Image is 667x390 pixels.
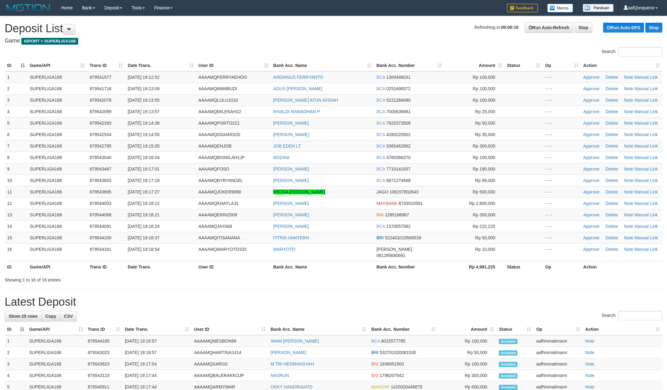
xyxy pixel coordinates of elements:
[583,144,599,148] a: Approve
[634,75,658,80] a: Manual Link
[624,86,633,91] a: Note
[606,144,618,148] a: Delete
[581,261,662,273] th: Action
[583,235,599,240] a: Approve
[41,311,60,321] a: Copy
[199,121,240,126] span: AAAAMQPORTO221
[376,132,385,137] span: BCA
[543,186,581,197] td: - - -
[128,178,159,183] span: [DATE] 19:17:19
[583,4,614,12] img: panduan.png
[583,189,599,194] a: Approve
[199,144,232,148] span: AAAAMQENJOB
[376,109,385,114] span: BCA
[90,109,111,114] span: 879542089
[27,71,87,83] td: SUPERLIGA168
[196,261,271,273] th: User ID
[5,335,27,347] td: 1
[583,324,662,335] th: Action: activate to sort column ascending
[438,335,497,347] td: Rp 100,000
[273,247,295,252] a: WARYOTO
[5,94,27,106] td: 3
[606,201,618,206] a: Delete
[199,86,237,91] span: AAAAMQ6666BUDI
[385,212,409,217] span: Copy 1285186967 to clipboard
[27,324,85,335] th: Game/API: activate to sort column ascending
[475,109,495,114] span: Rp 25,000
[634,235,658,240] a: Manual Link
[547,4,573,12] img: Button%20Memo.svg
[583,224,599,229] a: Approve
[90,247,111,252] span: 879544341
[606,155,618,160] a: Delete
[128,121,159,126] span: [DATE] 19:14:38
[583,132,599,137] a: Approve
[199,189,241,194] span: AAAAMQJOKER9090
[386,155,410,160] span: Copy 4760366370 to clipboard
[386,166,410,171] span: Copy 7710141937 to clipboard
[634,212,658,217] a: Manual Link
[386,98,410,103] span: Copy 5221284080 to clipboard
[271,60,374,71] th: Bank Acc. Name: activate to sort column ascending
[543,94,581,106] td: - - -
[602,311,662,320] label: Search:
[543,71,581,83] td: - - -
[128,75,159,80] span: [DATE] 19:12:52
[90,201,111,206] span: 879544003
[386,121,410,126] span: Copy 7925373508 to clipboard
[525,22,573,33] a: Run Auto-Refresh
[474,25,518,30] span: Refreshing in:
[606,132,618,137] a: Delete
[606,86,618,91] a: Delete
[543,60,581,71] th: Op: activate to sort column ascending
[45,314,56,319] span: Copy
[475,247,495,252] span: Rp 10,000
[199,109,241,114] span: AAAAMQMILENAH22
[386,75,410,80] span: Copy 1300446031 to clipboard
[534,324,583,335] th: Op: activate to sort column ascending
[5,311,42,321] a: Show 25 rows
[5,129,27,140] td: 6
[27,220,87,232] td: SUPERLIGA168
[634,98,658,103] a: Manual Link
[273,224,309,229] a: [PERSON_NAME]
[376,178,385,183] span: BCA
[606,212,618,217] a: Delete
[5,117,27,129] td: 5
[634,178,658,183] a: Manual Link
[583,121,599,126] a: Approve
[199,235,240,240] span: AAAAMQITISANANA
[534,335,583,347] td: aafhinmatimann
[376,224,385,229] span: BCA
[376,235,383,240] span: BRI
[543,152,581,163] td: - - -
[5,274,273,283] div: Showing 1 to 16 of 16 entries
[191,324,268,335] th: User ID: activate to sort column ascending
[386,86,410,91] span: Copy 0251690072 to clipboard
[543,106,581,117] td: - - -
[90,144,111,148] span: 879542795
[5,296,662,308] h1: Latest Deposit
[583,98,599,103] a: Approve
[504,261,543,273] th: Status
[543,175,581,186] td: - - -
[475,235,495,240] span: Rp 50,000
[27,209,87,220] td: SUPERLIGA168
[273,75,323,80] a: ARDIANUS FERRYANTO
[385,235,421,240] span: Copy 522401019566539 to clipboard
[543,243,581,261] td: - - -
[543,209,581,220] td: - - -
[624,98,633,103] a: Note
[128,247,159,252] span: [DATE] 19:18:54
[376,247,412,252] span: [PERSON_NAME]
[374,261,445,273] th: Bank Acc. Number
[273,86,323,91] a: AGUS [PERSON_NAME]
[5,175,27,186] td: 10
[606,189,618,194] a: Delete
[624,155,633,160] a: Note
[85,335,123,347] td: 879544185
[128,98,159,103] span: [DATE] 19:13:55
[273,235,309,240] a: FITRIA UMATERN
[376,144,385,148] span: BCA
[399,201,423,206] span: Copy 8733010591 to clipboard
